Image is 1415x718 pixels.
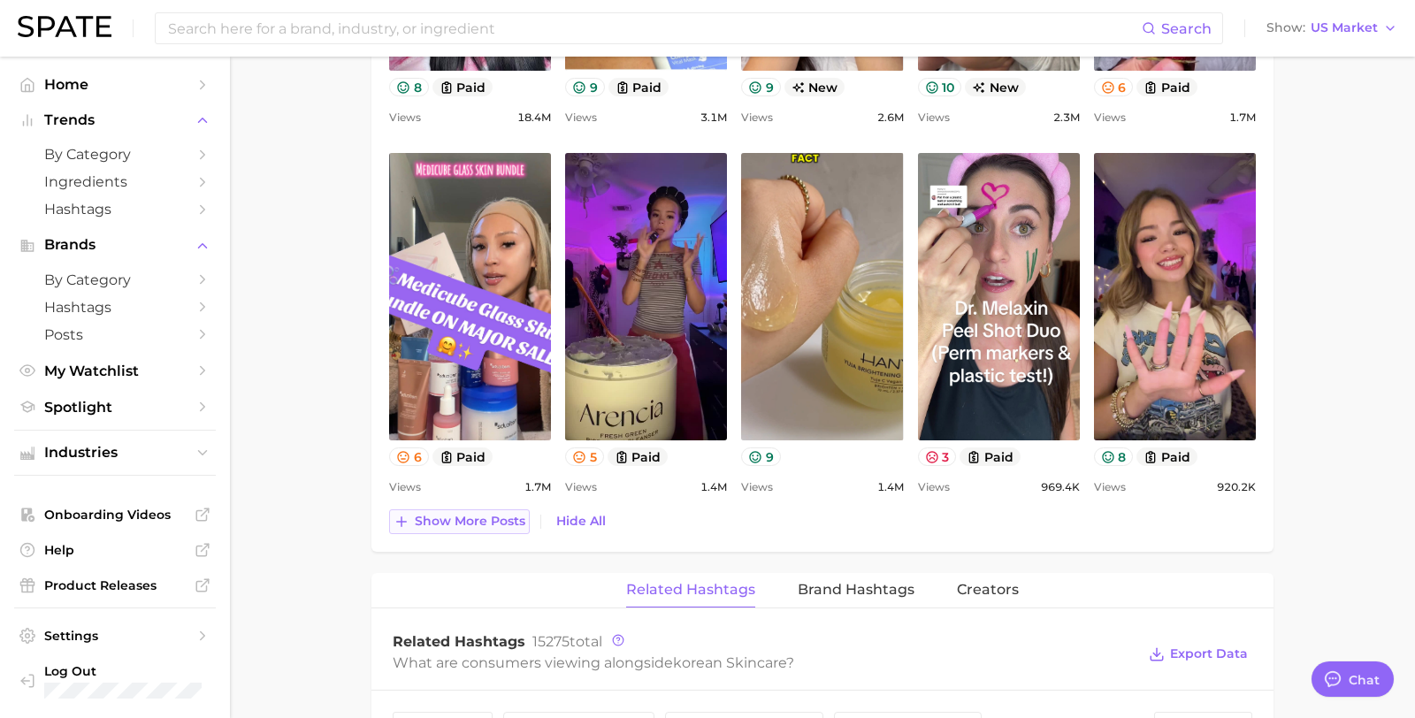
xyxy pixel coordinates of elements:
img: SPATE [18,16,111,37]
span: Hashtags [44,201,186,218]
span: new [784,78,845,96]
span: Views [389,107,421,128]
button: Show more posts [389,509,530,534]
a: Product Releases [14,572,216,599]
span: Views [565,477,597,498]
span: 18.4m [517,107,551,128]
button: 8 [1094,447,1134,466]
span: by Category [44,271,186,288]
span: Related Hashtags [393,633,525,650]
span: Views [918,107,950,128]
span: Ingredients [44,173,186,190]
button: paid [432,447,493,466]
a: by Category [14,141,216,168]
span: Show more posts [415,514,525,529]
button: Brands [14,232,216,258]
span: korean skincare [673,654,786,671]
a: Home [14,71,216,98]
span: 3.1m [700,107,727,128]
span: Onboarding Videos [44,507,186,523]
a: Help [14,537,216,563]
button: paid [608,447,669,466]
span: 1.7m [524,477,551,498]
span: 969.4k [1041,477,1080,498]
a: Log out. Currently logged in with e-mail sabrina.hasbanian@tatcha.com. [14,658,216,704]
span: US Market [1311,23,1378,33]
span: by Category [44,146,186,163]
span: Settings [44,628,186,644]
button: 8 [389,78,429,96]
button: 5 [565,447,604,466]
span: Views [565,107,597,128]
a: Posts [14,321,216,348]
a: Onboarding Videos [14,501,216,528]
button: 10 [918,78,962,96]
button: 9 [741,447,781,466]
span: 1.4m [877,477,904,498]
span: Help [44,542,186,558]
span: Posts [44,326,186,343]
span: Views [918,477,950,498]
span: Home [44,76,186,93]
span: Views [389,477,421,498]
span: 2.3m [1053,107,1080,128]
button: Industries [14,439,216,466]
span: Creators [957,582,1019,598]
button: ShowUS Market [1262,17,1402,40]
button: Hide All [552,509,610,533]
button: paid [1136,447,1197,466]
button: paid [608,78,669,96]
span: Views [741,107,773,128]
a: Hashtags [14,195,216,223]
span: 15275 [532,633,570,650]
div: What are consumers viewing alongside ? [393,651,1136,675]
span: Log Out [44,663,240,679]
span: 2.6m [877,107,904,128]
input: Search here for a brand, industry, or ingredient [166,13,1142,43]
span: Brand Hashtags [798,582,914,598]
a: Spotlight [14,393,216,421]
span: Export Data [1170,646,1248,661]
span: Product Releases [44,577,186,593]
span: Related Hashtags [626,582,755,598]
span: 1.7m [1229,107,1256,128]
button: 3 [918,447,957,466]
button: Trends [14,107,216,134]
button: 6 [389,447,429,466]
span: Show [1266,23,1305,33]
button: paid [432,78,493,96]
button: paid [960,447,1021,466]
span: Views [1094,477,1126,498]
span: new [965,78,1026,96]
span: Hide All [556,514,606,529]
span: Views [1094,107,1126,128]
button: paid [1136,78,1197,96]
a: Ingredients [14,168,216,195]
a: Hashtags [14,294,216,321]
span: total [532,633,602,650]
a: Settings [14,623,216,649]
button: 9 [565,78,605,96]
span: My Watchlist [44,363,186,379]
span: Views [741,477,773,498]
span: Industries [44,445,186,461]
button: 9 [741,78,781,96]
span: 920.2k [1217,477,1256,498]
span: Search [1161,20,1212,37]
span: Hashtags [44,299,186,316]
span: Trends [44,112,186,128]
button: Export Data [1144,642,1252,667]
span: Brands [44,237,186,253]
a: My Watchlist [14,357,216,385]
button: 6 [1094,78,1134,96]
span: 1.4m [700,477,727,498]
span: Spotlight [44,399,186,416]
a: by Category [14,266,216,294]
